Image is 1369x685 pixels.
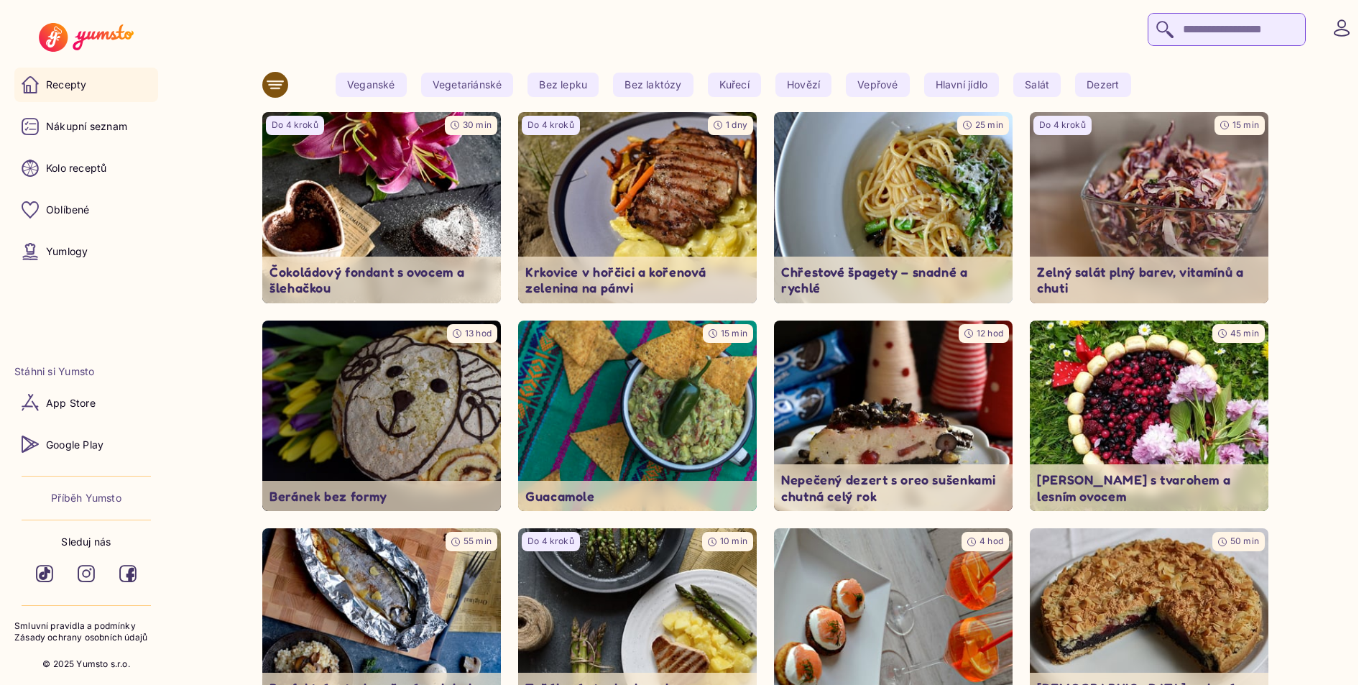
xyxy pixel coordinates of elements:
p: Recepty [46,78,86,92]
yumsto-tag: Veganské [336,73,407,97]
img: undefined [1030,321,1268,512]
p: Nepečený dezert s oreo sušenkami chutná celý rok [781,472,1005,504]
p: Oblíbené [46,203,90,217]
p: Chřestové špagety – snadné a rychlé [781,264,1005,296]
a: Nákupní seznam [14,109,158,144]
span: 50 min [1230,535,1259,546]
a: Zásady ochrany osobních údajů [14,632,158,644]
yumsto-tag: Vegetariánské [421,73,514,97]
a: Google Play [14,427,158,461]
a: Kolo receptů [14,151,158,185]
yumsto-tag: Dezert [1075,73,1130,97]
li: Stáhni si Yumsto [14,364,158,379]
a: Recepty [14,68,158,102]
img: undefined [262,321,501,512]
p: App Store [46,396,96,410]
a: Oblíbené [14,193,158,227]
p: Do 4 kroků [527,535,574,548]
a: undefined15 minGuacamole [518,321,757,512]
p: Krkovice v hořčici a kořenová zelenina na pánvi [525,264,750,296]
p: Guacamole [525,488,750,505]
a: undefinedDo 4 kroků1 dnyKrkovice v hořčici a kořenová zelenina na pánvi [518,112,757,303]
p: Do 4 kroků [1039,119,1086,132]
span: 10 min [720,535,747,546]
p: Do 4 kroků [527,119,574,132]
yumsto-tag: Bez lepku [527,73,599,97]
a: Příběh Yumsto [51,491,121,505]
yumsto-tag: Bez laktózy [613,73,693,97]
a: App Store [14,385,158,420]
img: undefined [774,112,1013,303]
yumsto-tag: Vepřové [846,73,909,97]
p: Beránek bez formy [269,488,494,505]
span: 30 min [463,119,492,130]
p: Do 4 kroků [272,119,318,132]
p: [PERSON_NAME] s tvarohem a lesním ovocem [1037,472,1261,504]
yumsto-tag: Hlavní jídlo [924,73,1000,97]
yumsto-tag: Hovězí [775,73,831,97]
yumsto-tag: Kuřecí [708,73,761,97]
span: 4 hod [979,535,1003,546]
span: 25 min [975,119,1003,130]
span: 13 hod [465,328,492,339]
span: 45 min [1230,328,1259,339]
p: Nákupní seznam [46,119,127,134]
span: 15 min [721,328,747,339]
a: Smluvní pravidla a podmínky [14,620,158,633]
a: undefined25 minChřestové špagety – snadné a rychlé [774,112,1013,303]
img: undefined [774,321,1013,512]
p: Google Play [46,438,103,452]
img: undefined [518,321,757,512]
img: Yumsto logo [39,23,133,52]
p: Sleduj nás [61,535,111,549]
span: 15 min [1232,119,1259,130]
a: undefined13 hodBeránek bez formy [262,321,501,512]
p: Yumlogy [46,244,88,259]
yumsto-tag: Salát [1013,73,1061,97]
img: undefined [262,112,501,303]
p: © 2025 Yumsto s.r.o. [42,658,130,671]
span: 1 dny [726,119,747,130]
a: undefined12 hodNepečený dezert s oreo sušenkami chutná celý rok [774,321,1013,512]
a: undefined45 min[PERSON_NAME] s tvarohem a lesním ovocem [1030,321,1268,512]
a: Yumlogy [14,234,158,269]
img: undefined [1030,112,1268,303]
a: undefinedDo 4 kroků30 minČokoládový fondant s ovocem a šlehačkou [262,112,501,303]
p: Zelný salát plný barev, vitamínů a chuti [1037,264,1261,296]
span: 12 hod [977,328,1003,339]
p: Kolo receptů [46,161,107,175]
p: Čokoládový fondant s ovocem a šlehačkou [269,264,494,296]
img: undefined [518,112,757,303]
span: 55 min [464,535,492,546]
a: undefinedDo 4 kroků15 minZelný salát plný barev, vitamínů a chuti [1030,112,1268,303]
